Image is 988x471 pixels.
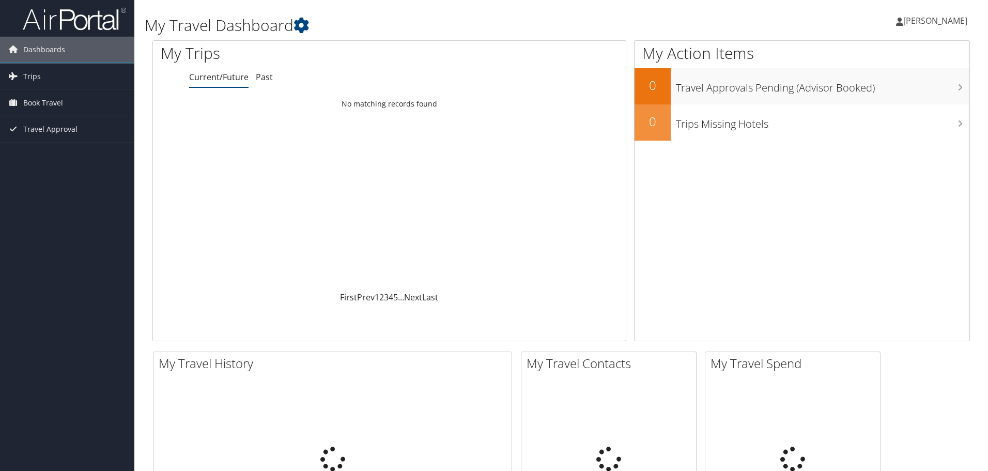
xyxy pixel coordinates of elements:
h2: My Travel History [159,355,512,372]
a: 2 [379,292,384,303]
img: airportal-logo.png [23,7,126,31]
span: Dashboards [23,37,65,63]
td: No matching records found [153,95,626,113]
a: 1 [375,292,379,303]
span: Travel Approval [23,116,78,142]
span: Trips [23,64,41,89]
a: First [340,292,357,303]
a: 5 [393,292,398,303]
h2: My Travel Contacts [527,355,696,372]
a: Next [404,292,422,303]
a: 0Trips Missing Hotels [635,104,969,141]
h2: 0 [635,113,671,130]
span: [PERSON_NAME] [903,15,967,26]
a: 0Travel Approvals Pending (Advisor Booked) [635,68,969,104]
a: 3 [384,292,389,303]
a: [PERSON_NAME] [896,5,978,36]
a: 4 [389,292,393,303]
a: Prev [357,292,375,303]
h3: Travel Approvals Pending (Advisor Booked) [676,75,969,95]
h2: My Travel Spend [711,355,880,372]
h1: My Trips [161,42,421,64]
h1: My Travel Dashboard [145,14,700,36]
h2: 0 [635,77,671,94]
a: Last [422,292,438,303]
h3: Trips Missing Hotels [676,112,969,131]
a: Current/Future [189,71,249,83]
a: Past [256,71,273,83]
h1: My Action Items [635,42,969,64]
span: … [398,292,404,303]
span: Book Travel [23,90,63,116]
